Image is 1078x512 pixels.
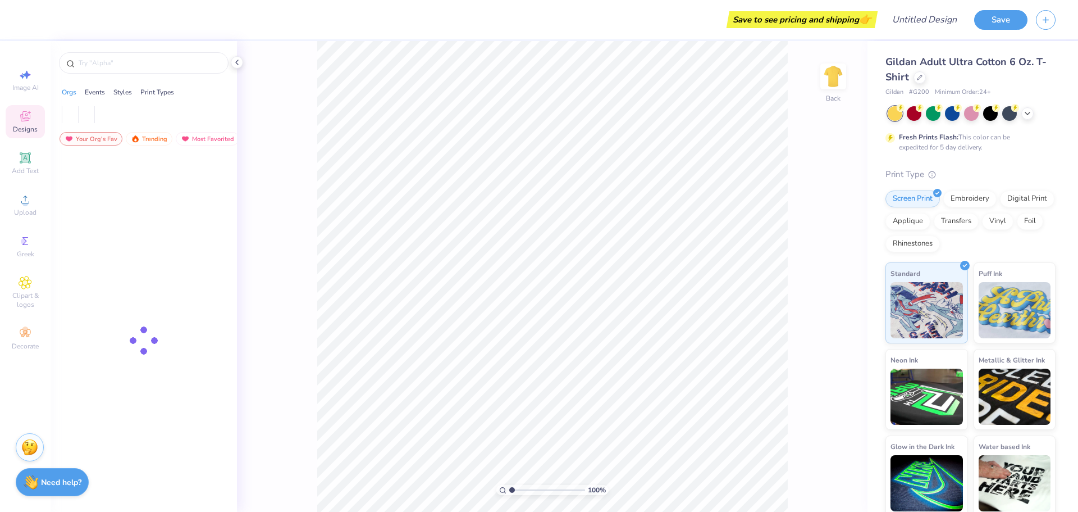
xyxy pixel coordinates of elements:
[13,125,38,134] span: Designs
[909,88,929,97] span: # G200
[113,87,132,97] div: Styles
[12,166,39,175] span: Add Text
[982,213,1013,230] div: Vinyl
[979,268,1002,279] span: Puff Ink
[979,282,1051,338] img: Puff Ink
[885,55,1047,84] span: Gildan Adult Ultra Cotton 6 Oz. T-Shirt
[883,8,966,31] input: Untitled Design
[890,369,963,425] img: Neon Ink
[890,441,954,452] span: Glow in the Dark Ink
[974,10,1027,30] button: Save
[77,57,221,69] input: Try "Alpha"
[890,282,963,338] img: Standard
[943,191,997,207] div: Embroidery
[6,291,45,309] span: Clipart & logos
[899,133,958,142] strong: Fresh Prints Flash:
[126,132,172,146] div: Trending
[588,485,606,495] span: 100 %
[979,369,1051,425] img: Metallic & Glitter Ink
[979,455,1051,511] img: Water based Ink
[890,268,920,279] span: Standard
[885,235,940,252] div: Rhinestones
[1000,191,1054,207] div: Digital Print
[12,342,39,351] span: Decorate
[885,168,1056,181] div: Print Type
[65,135,74,143] img: most_fav.gif
[85,87,105,97] div: Events
[890,354,918,366] span: Neon Ink
[979,354,1045,366] span: Metallic & Glitter Ink
[17,250,34,259] span: Greek
[181,135,190,143] img: most_fav.gif
[1017,213,1043,230] div: Foil
[729,11,875,28] div: Save to see pricing and shipping
[885,213,930,230] div: Applique
[885,191,940,207] div: Screen Print
[826,93,841,103] div: Back
[176,132,239,146] div: Most Favorited
[60,132,122,146] div: Your Org's Fav
[935,88,991,97] span: Minimum Order: 24 +
[140,87,174,97] div: Print Types
[822,65,844,88] img: Back
[934,213,979,230] div: Transfers
[41,477,81,488] strong: Need help?
[859,12,871,26] span: 👉
[131,135,140,143] img: trending.gif
[899,132,1037,152] div: This color can be expedited for 5 day delivery.
[62,87,76,97] div: Orgs
[979,441,1030,452] span: Water based Ink
[885,88,903,97] span: Gildan
[890,455,963,511] img: Glow in the Dark Ink
[14,208,36,217] span: Upload
[12,83,39,92] span: Image AI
